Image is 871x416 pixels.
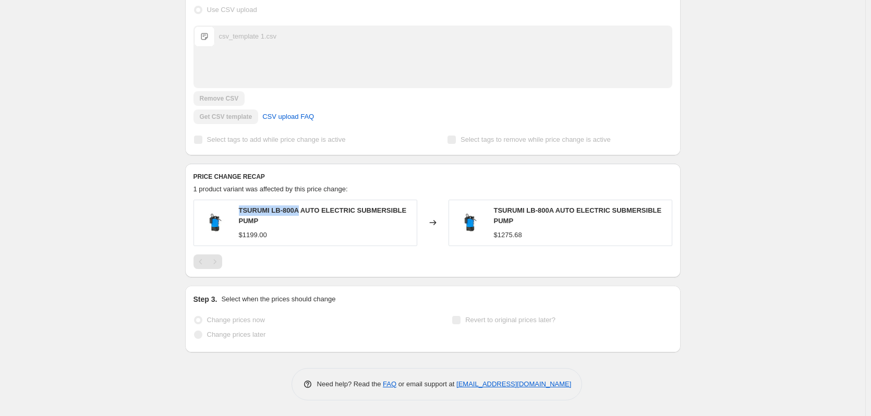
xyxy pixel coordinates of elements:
h6: PRICE CHANGE RECAP [193,173,672,181]
span: TSURUMI LB-800A AUTO ELECTRIC SUBMERSIBLE PUMP [239,206,407,225]
span: or email support at [396,380,456,388]
div: $1275.68 [494,230,522,240]
span: Change prices later [207,331,266,338]
img: ShowProductImage_16cf5dda-2fe2-45cf-8772-38a0c07971f8_80x.jpg [454,207,486,238]
span: Use CSV upload [207,6,257,14]
a: FAQ [383,380,396,388]
p: Select when the prices should change [221,294,335,304]
span: Change prices now [207,316,265,324]
span: Need help? Read the [317,380,383,388]
div: $1199.00 [239,230,267,240]
span: TSURUMI LB-800A AUTO ELECTRIC SUBMERSIBLE PUMP [494,206,662,225]
div: csv_template 1.csv [219,31,277,42]
a: [EMAIL_ADDRESS][DOMAIN_NAME] [456,380,571,388]
span: Select tags to remove while price change is active [461,136,611,143]
h2: Step 3. [193,294,217,304]
span: CSV upload FAQ [262,112,314,122]
span: Select tags to add while price change is active [207,136,346,143]
nav: Pagination [193,254,222,269]
img: ShowProductImage_16cf5dda-2fe2-45cf-8772-38a0c07971f8_80x.jpg [199,207,231,238]
a: CSV upload FAQ [256,108,320,125]
span: Revert to original prices later? [465,316,555,324]
span: 1 product variant was affected by this price change: [193,185,348,193]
